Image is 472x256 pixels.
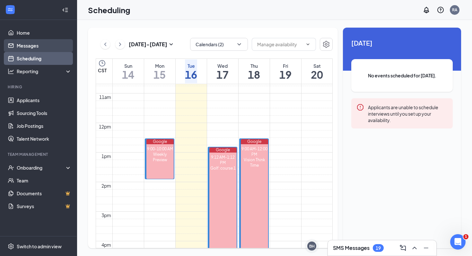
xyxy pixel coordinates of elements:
button: Minimize [421,243,431,253]
h3: SMS Messages [333,244,370,252]
button: ComposeMessage [398,243,408,253]
iframe: Intercom live chat [450,234,466,250]
svg: Settings [322,40,330,48]
span: [DATE] [351,38,453,48]
a: Messages [17,39,72,52]
button: ChevronRight [115,40,125,49]
div: 9:00-10:00 AM [146,146,174,152]
a: Scheduling [17,52,72,65]
div: 11am [98,93,112,101]
svg: Minimize [422,244,430,252]
a: DocumentsCrown [17,187,72,200]
div: Weekly Preview [146,152,174,163]
svg: ChevronRight [117,40,123,48]
h1: Scheduling [88,4,130,15]
div: 9:00 AM-12:00 PM [241,146,268,157]
a: September 20, 2025 [310,59,324,84]
svg: UserCheck [8,164,14,171]
svg: Error [356,103,364,111]
div: 2pm [100,182,112,189]
div: Applicants are unable to schedule interviews until you set up your availability. [368,103,448,123]
a: Job Postings [17,119,72,132]
button: Calendars (2)ChevronDown [190,38,248,51]
div: Sat [311,63,323,69]
div: 1pm [100,153,112,160]
svg: SmallChevronDown [167,40,175,48]
div: Thu [248,63,260,69]
h1: 15 [153,69,166,80]
div: Hiring [8,84,70,90]
div: Mon [153,63,166,69]
svg: Clock [98,59,106,67]
div: 3pm [100,212,112,219]
div: Reporting [17,68,72,75]
a: September 17, 2025 [215,59,230,84]
svg: QuestionInfo [437,6,444,14]
a: September 14, 2025 [121,59,135,84]
a: SurveysCrown [17,200,72,213]
div: Google [241,139,268,144]
svg: ChevronDown [236,41,242,48]
h1: 18 [248,69,260,80]
h1: 20 [311,69,323,80]
div: RA [452,7,457,13]
a: Sourcing Tools [17,107,72,119]
a: September 19, 2025 [278,59,293,84]
a: September 18, 2025 [247,59,261,84]
svg: ChevronUp [411,244,418,252]
span: CST [98,67,107,74]
svg: ComposeMessage [399,244,407,252]
button: ChevronLeft [101,40,110,49]
div: 4pm [100,241,112,248]
svg: WorkstreamLogo [7,6,13,13]
div: Wed [216,63,229,69]
a: Applicants [17,94,72,107]
svg: Settings [8,243,14,250]
button: Settings [320,38,333,51]
div: Golf: course 1 [209,165,237,171]
svg: Collapse [62,7,68,13]
h1: 19 [279,69,292,80]
a: Home [17,26,72,39]
a: September 16, 2025 [184,59,198,84]
div: Team Management [8,152,70,157]
div: Google [146,139,174,144]
svg: Notifications [423,6,430,14]
a: September 15, 2025 [152,59,167,84]
button: ChevronUp [409,243,420,253]
div: Tue [185,63,197,69]
div: Switch to admin view [17,243,62,250]
h3: [DATE] - [DATE] [129,41,167,48]
div: Onboarding [17,164,66,171]
div: Google [209,147,237,153]
svg: ChevronLeft [102,40,109,48]
div: 19 [376,245,381,251]
div: Vision Think Time [241,157,268,168]
h1: 17 [216,69,229,80]
a: Team [17,174,72,187]
span: 1 [463,234,468,239]
svg: ChevronDown [305,42,310,47]
h1: 16 [185,69,197,80]
span: No events scheduled for [DATE]. [364,72,440,79]
div: Fri [279,63,292,69]
input: Manage availability [257,41,303,48]
h1: 14 [122,69,134,80]
div: Sun [122,63,134,69]
div: BH [309,243,315,249]
svg: Analysis [8,68,14,75]
div: 9:12 AM-1:12 PM [209,154,237,165]
div: 12pm [98,123,112,130]
a: Talent Network [17,132,72,145]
